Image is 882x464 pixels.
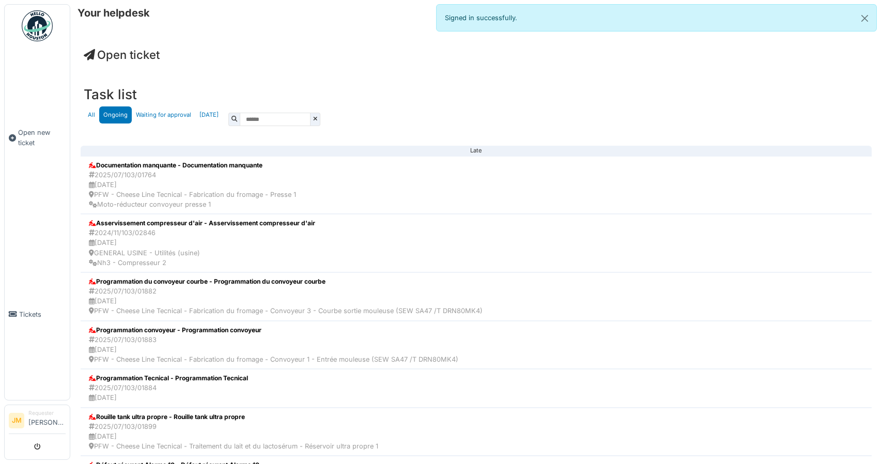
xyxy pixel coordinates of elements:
[81,272,872,321] a: Programmation du convoyeur courbe - Programmation du convoyeur courbe 2025/07/103/01882 [DATE] PF...
[89,170,296,210] div: 2025/07/103/01764 [DATE] PFW - Cheese Line Tecnical - Fabrication du fromage - Presse 1 Moto-rédu...
[84,48,160,61] a: Open ticket
[22,10,53,41] img: Badge_color-CXgf-gQk.svg
[9,409,66,434] a: JM Requester[PERSON_NAME]
[18,128,66,147] span: Open new ticket
[5,228,70,400] a: Tickets
[853,5,876,32] button: Close
[89,422,378,452] div: 2025/07/103/01899 [DATE] PFW - Cheese Line Tecnical - Traitement du lait et du lactosérum - Réser...
[89,383,248,403] div: 2025/07/103/01884 [DATE]
[28,409,66,431] li: [PERSON_NAME]
[132,106,195,123] a: Waiting for approval
[78,7,150,19] h6: Your helpdesk
[81,156,872,214] a: Documentation manquante - Documentation manquante 2025/07/103/01764 [DATE] PFW - Cheese Line Tecn...
[89,374,248,383] div: Programmation Tecnical - Programmation Tecnical
[81,321,872,369] a: Programmation convoyeur - Programmation convoyeur 2025/07/103/01883 [DATE] PFW - Cheese Line Tecn...
[84,106,99,123] a: All
[89,228,315,268] div: 2024/11/103/02846 [DATE] GENERAL USINE - Utilités (usine) Nh3 - Compresseur 2
[436,4,877,32] div: Signed in successfully.
[84,86,869,102] h3: Task list
[19,310,66,319] span: Tickets
[89,335,458,365] div: 2025/07/103/01883 [DATE] PFW - Cheese Line Tecnical - Fabrication du fromage - Convoyeur 1 - Entr...
[28,409,66,417] div: Requester
[89,150,863,151] div: Late
[89,326,458,335] div: Programmation convoyeur - Programmation convoyeur
[89,412,378,422] div: Rouille tank ultra propre - Rouille tank ultra propre
[81,408,872,456] a: Rouille tank ultra propre - Rouille tank ultra propre 2025/07/103/01899 [DATE] PFW - Cheese Line ...
[81,369,872,407] a: Programmation Tecnical - Programmation Tecnical 2025/07/103/01884 [DATE]
[89,286,483,316] div: 2025/07/103/01882 [DATE] PFW - Cheese Line Tecnical - Fabrication du fromage - Convoyeur 3 - Cour...
[89,277,483,286] div: Programmation du convoyeur courbe - Programmation du convoyeur courbe
[5,47,70,228] a: Open new ticket
[99,106,132,123] a: Ongoing
[89,161,296,170] div: Documentation manquante - Documentation manquante
[9,413,24,428] li: JM
[81,214,872,272] a: Asservissement compresseur d'air - Asservissement compresseur d'air 2024/11/103/02846 [DATE] GENE...
[195,106,223,123] a: [DATE]
[89,219,315,228] div: Asservissement compresseur d'air - Asservissement compresseur d'air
